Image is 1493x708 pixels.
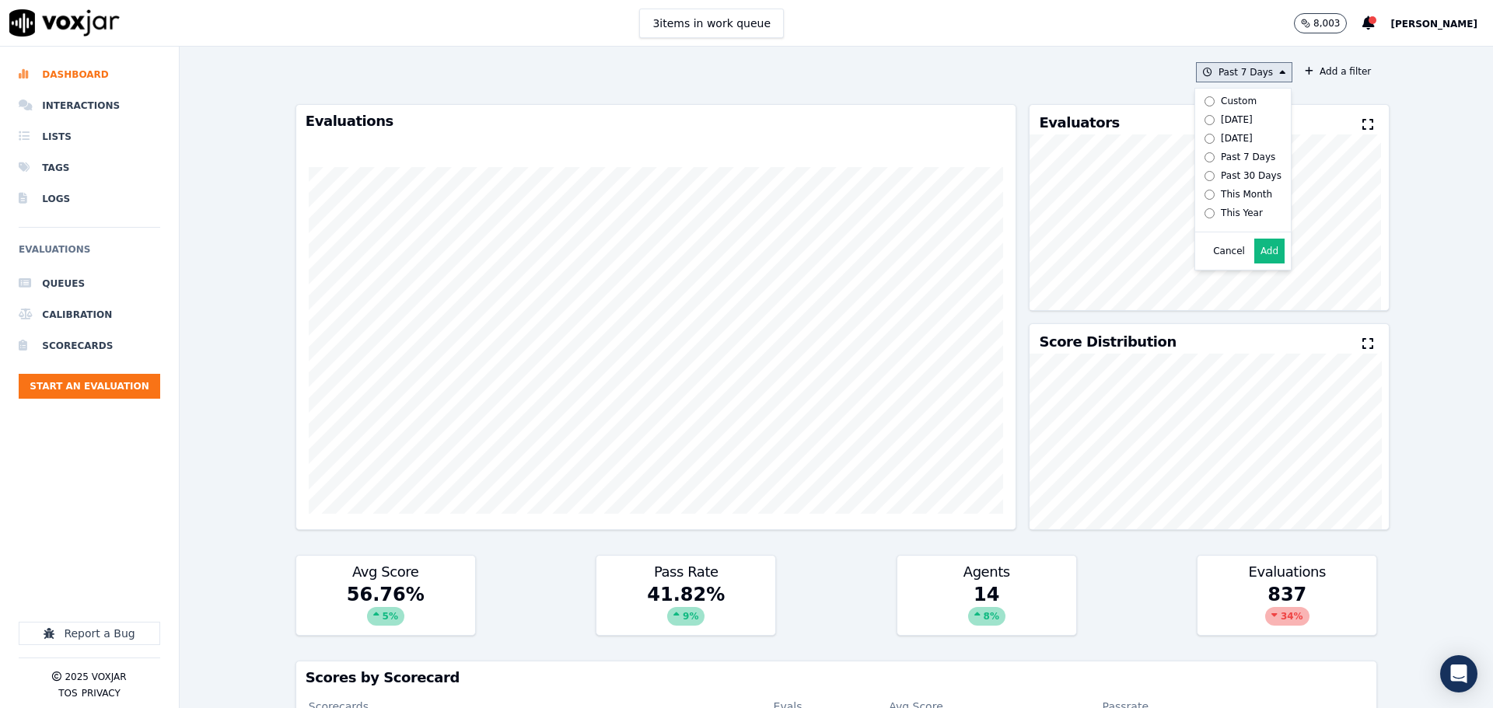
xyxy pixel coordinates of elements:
button: [PERSON_NAME] [1390,14,1493,33]
a: Calibration [19,299,160,330]
input: [DATE] [1205,134,1215,144]
div: Past 30 Days [1221,169,1281,182]
button: Add [1254,239,1285,263]
a: Tags [19,152,160,183]
div: This Month [1221,188,1272,201]
h3: Evaluations [1207,565,1367,579]
input: Past 7 Days [1205,152,1215,162]
div: Open Intercom Messenger [1440,655,1477,692]
div: 14 [897,582,1076,635]
button: 3items in work queue [639,9,784,38]
h6: Evaluations [19,240,160,268]
button: Report a Bug [19,622,160,645]
input: This Month [1205,190,1215,200]
a: Dashboard [19,59,160,90]
span: [PERSON_NAME] [1390,19,1477,30]
div: 9 % [667,607,705,626]
button: Start an Evaluation [19,374,160,399]
div: 837 [1198,582,1376,635]
div: This Year [1221,207,1263,219]
button: TOS [58,687,77,699]
button: 8,003 [1294,13,1362,33]
button: Add a filter [1299,62,1377,81]
a: Interactions [19,90,160,121]
a: Logs [19,183,160,214]
h3: Avg Score [306,565,466,579]
div: [DATE] [1221,113,1253,126]
input: This Year [1205,208,1215,218]
button: Past 7 Days Custom [DATE] [DATE] Past 7 Days Past 30 Days This Month This Year Cancel Add [1196,62,1292,82]
div: 34 % [1265,607,1309,626]
h3: Agents [907,565,1067,579]
div: 56.76 % [296,582,475,635]
h3: Score Distribution [1039,335,1176,349]
div: 41.82 % [596,582,775,635]
h3: Scores by Scorecard [306,671,1367,685]
a: Lists [19,121,160,152]
button: Cancel [1213,245,1245,257]
a: Queues [19,268,160,299]
h3: Evaluations [306,114,1007,128]
input: [DATE] [1205,115,1215,125]
div: Past 7 Days [1221,151,1275,163]
h3: Pass Rate [606,565,766,579]
p: 2025 Voxjar [65,671,126,683]
input: Past 30 Days [1205,171,1215,181]
a: Scorecards [19,330,160,361]
img: voxjar logo [9,9,120,37]
div: [DATE] [1221,132,1253,145]
p: 8,003 [1313,17,1340,30]
input: Custom [1205,96,1215,106]
button: 8,003 [1294,13,1347,33]
div: 5 % [367,607,404,626]
button: Privacy [82,687,121,699]
div: Custom [1221,95,1257,107]
div: 8 % [968,607,1005,626]
h3: Evaluators [1039,116,1119,130]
